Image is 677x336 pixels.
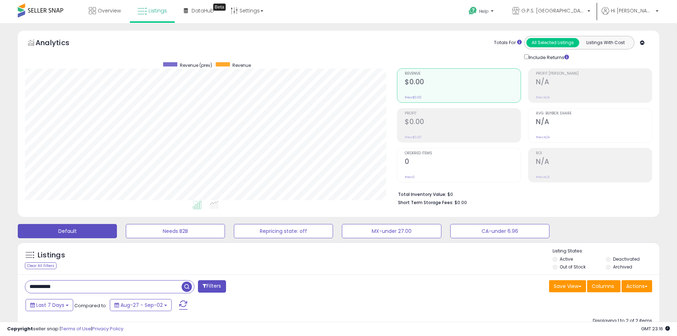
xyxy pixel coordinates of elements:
[579,38,632,47] button: Listings With Cost
[521,7,585,14] span: G.P.S. [GEOGRAPHIC_DATA]
[536,158,652,167] h2: N/A
[18,224,117,238] button: Default
[405,135,421,139] small: Prev: $0.00
[213,4,226,11] div: Tooltip anchor
[342,224,441,238] button: MX-under 27.00
[560,264,586,270] label: Out of Stock
[36,302,64,309] span: Last 7 Days
[536,118,652,127] h2: N/A
[611,7,654,14] span: Hi [PERSON_NAME]
[592,283,614,290] span: Columns
[450,224,549,238] button: CA-under 6.96
[126,224,225,238] button: Needs B2B
[110,299,172,311] button: Aug-27 - Sep-02
[405,95,421,100] small: Prev: $0.00
[198,280,226,293] button: Filters
[149,7,167,14] span: Listings
[398,191,446,197] b: Total Inventory Value:
[613,264,632,270] label: Archived
[549,280,586,292] button: Save View
[405,175,415,179] small: Prev: 0
[560,256,573,262] label: Active
[25,262,57,269] div: Clear All Filters
[405,118,521,127] h2: $0.00
[92,325,123,332] a: Privacy Policy
[536,112,652,116] span: Avg. Buybox Share
[405,72,521,76] span: Revenue
[232,62,251,68] span: Revenue
[587,280,620,292] button: Columns
[593,318,652,324] div: Displaying 1 to 2 of 2 items
[553,248,659,255] p: Listing States:
[536,135,550,139] small: Prev: N/A
[26,299,73,311] button: Last 7 Days
[405,78,521,87] h2: $0.00
[405,112,521,116] span: Profit
[405,158,521,167] h2: 0
[36,38,83,49] h5: Analytics
[641,325,670,332] span: 2025-09-10 23:16 GMT
[536,78,652,87] h2: N/A
[479,8,489,14] span: Help
[455,199,467,206] span: $0.00
[398,199,453,206] b: Short Term Storage Fees:
[7,326,123,332] div: seller snap | |
[405,151,521,155] span: Ordered Items
[536,95,550,100] small: Prev: N/A
[519,53,577,61] div: Include Returns
[613,256,640,262] label: Deactivated
[38,250,65,260] h5: Listings
[536,151,652,155] span: ROI
[120,302,163,309] span: Aug-27 - Sep-02
[98,7,121,14] span: Overview
[74,302,107,309] span: Compared to:
[494,39,522,46] div: Totals For
[526,38,579,47] button: All Selected Listings
[180,62,212,68] span: Revenue (prev)
[622,280,652,292] button: Actions
[192,7,214,14] span: DataHub
[463,1,501,23] a: Help
[7,325,33,332] strong: Copyright
[398,190,647,198] li: $0
[536,175,550,179] small: Prev: N/A
[468,6,477,15] i: Get Help
[602,7,659,23] a: Hi [PERSON_NAME]
[234,224,333,238] button: Repricing state: off
[61,325,91,332] a: Terms of Use
[536,72,652,76] span: Profit [PERSON_NAME]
